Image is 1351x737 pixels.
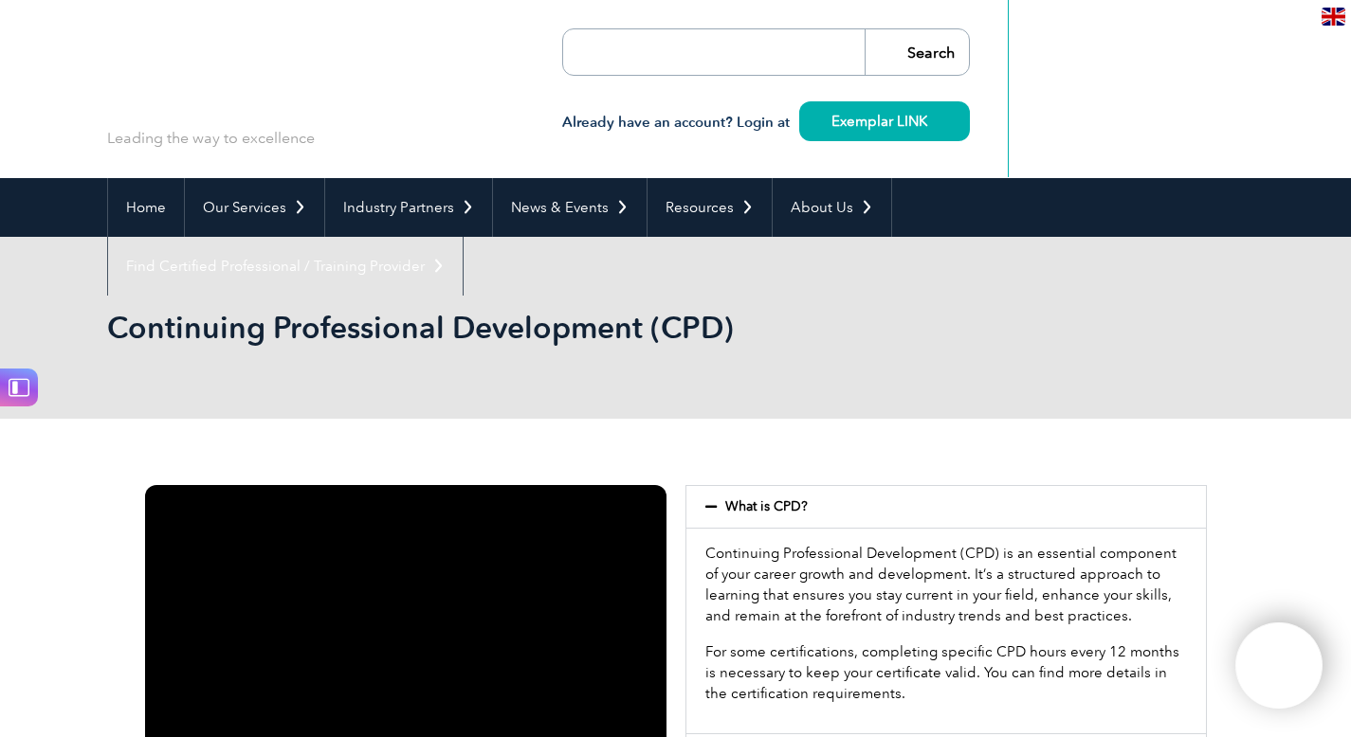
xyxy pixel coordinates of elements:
img: en [1322,8,1345,26]
a: Industry Partners [325,178,492,237]
a: Home [108,178,184,237]
h3: Already have an account? Login at [562,111,970,135]
a: News & Events [493,178,647,237]
a: About Us [773,178,891,237]
input: Search [865,29,969,75]
a: Resources [648,178,772,237]
div: What is CPD? [686,486,1206,528]
a: Exemplar LINK [799,101,970,141]
div: What is CPD? [686,528,1206,733]
p: Leading the way to excellence [107,128,315,149]
p: For some certifications, completing specific CPD hours every 12 months is necessary to keep your ... [705,641,1187,704]
a: What is CPD? [725,498,808,514]
img: svg+xml;nitro-empty-id=MzUyOjIzMg==-1;base64,PHN2ZyB2aWV3Qm94PSIwIDAgMTEgMTEiIHdpZHRoPSIxMSIgaGVp... [927,116,938,126]
h2: Continuing Professional Development (CPD) [107,313,904,343]
a: Our Services [185,178,324,237]
p: Continuing Professional Development (CPD) is an essential component of your career growth and dev... [705,543,1187,626]
img: svg+xml;nitro-empty-id=MTYzMToxMTY=-1;base64,PHN2ZyB2aWV3Qm94PSIwIDAgNDAwIDQwMCIgd2lkdGg9IjQwMCIg... [1255,642,1303,690]
a: Find Certified Professional / Training Provider [108,237,463,296]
